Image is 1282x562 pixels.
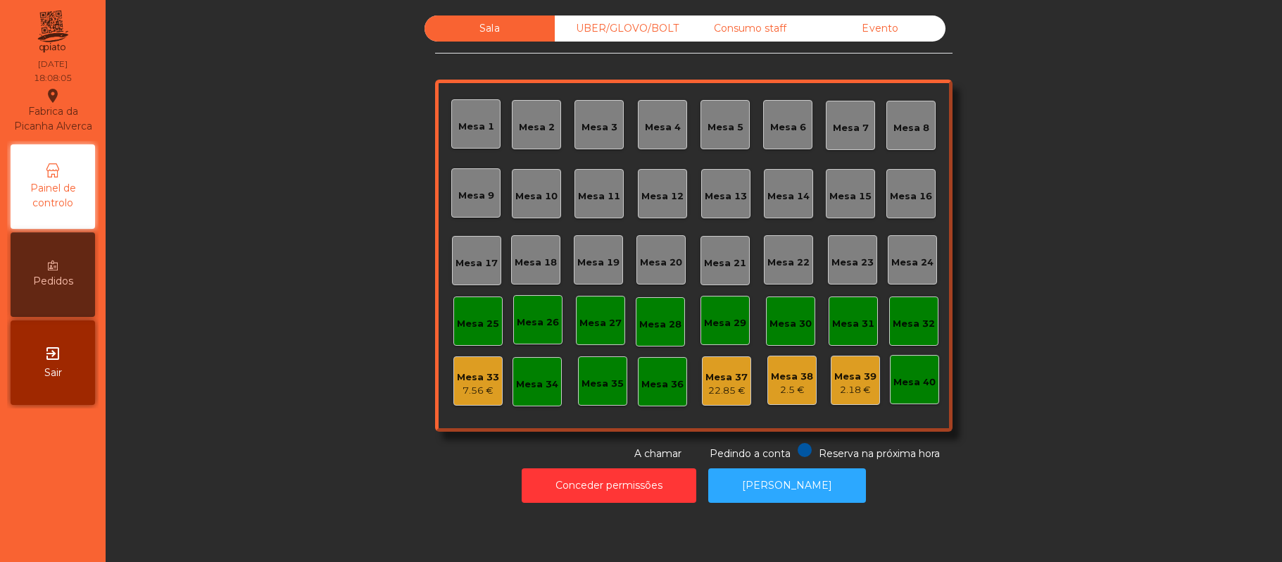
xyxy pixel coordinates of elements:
div: Mesa 20 [640,256,682,270]
div: Mesa 34 [516,377,558,392]
div: Mesa 30 [769,317,812,331]
div: Mesa 16 [890,189,932,204]
div: Mesa 6 [770,120,806,135]
div: Mesa 15 [829,189,872,204]
button: Conceder permissões [522,468,696,503]
div: Sala [425,15,555,42]
div: Mesa 17 [455,256,498,270]
div: Mesa 23 [831,256,874,270]
div: Mesa 35 [582,377,624,391]
div: Mesa 11 [578,189,620,204]
div: Mesa 31 [832,317,874,331]
div: Mesa 10 [515,189,558,204]
div: Mesa 12 [641,189,684,204]
div: Mesa 21 [704,256,746,270]
div: Mesa 36 [641,377,684,392]
div: Evento [815,15,945,42]
div: Mesa 38 [771,370,813,384]
div: Mesa 27 [579,316,622,330]
div: 22.85 € [705,384,748,398]
div: Mesa 24 [891,256,934,270]
div: Mesa 5 [708,120,743,135]
div: Mesa 39 [834,370,876,384]
div: Mesa 29 [704,316,746,330]
div: [DATE] [38,58,68,70]
div: Mesa 28 [639,318,681,332]
img: qpiato [35,7,70,56]
span: Sair [44,366,62,380]
div: Mesa 2 [519,120,555,135]
div: 2.18 € [834,383,876,397]
div: Mesa 3 [582,120,617,135]
div: Mesa 40 [893,375,936,389]
div: Mesa 18 [515,256,557,270]
div: Mesa 19 [577,256,620,270]
div: Mesa 37 [705,370,748,385]
span: Reserva na próxima hora [819,447,940,460]
button: [PERSON_NAME] [708,468,866,503]
div: Mesa 4 [645,120,681,135]
div: UBER/GLOVO/BOLT [555,15,685,42]
div: Mesa 14 [767,189,810,204]
span: Painel de controlo [14,181,92,211]
div: Mesa 1 [458,120,494,134]
div: Mesa 13 [705,189,747,204]
div: Mesa 8 [893,121,929,135]
div: Mesa 25 [457,317,499,331]
div: Mesa 7 [833,121,869,135]
div: Mesa 9 [458,189,494,203]
div: Mesa 32 [893,317,935,331]
span: Pedindo a conta [710,447,791,460]
div: Fabrica da Picanha Alverca [11,87,94,134]
div: 7.56 € [457,384,499,398]
i: exit_to_app [44,345,61,362]
div: Mesa 26 [517,316,559,330]
div: 18:08:05 [34,72,72,85]
div: Consumo staff [685,15,815,42]
i: location_on [44,87,61,104]
span: A chamar [634,447,681,460]
div: Mesa 33 [457,370,499,385]
div: 2.5 € [771,383,813,397]
span: Pedidos [33,274,73,289]
div: Mesa 22 [767,256,810,270]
